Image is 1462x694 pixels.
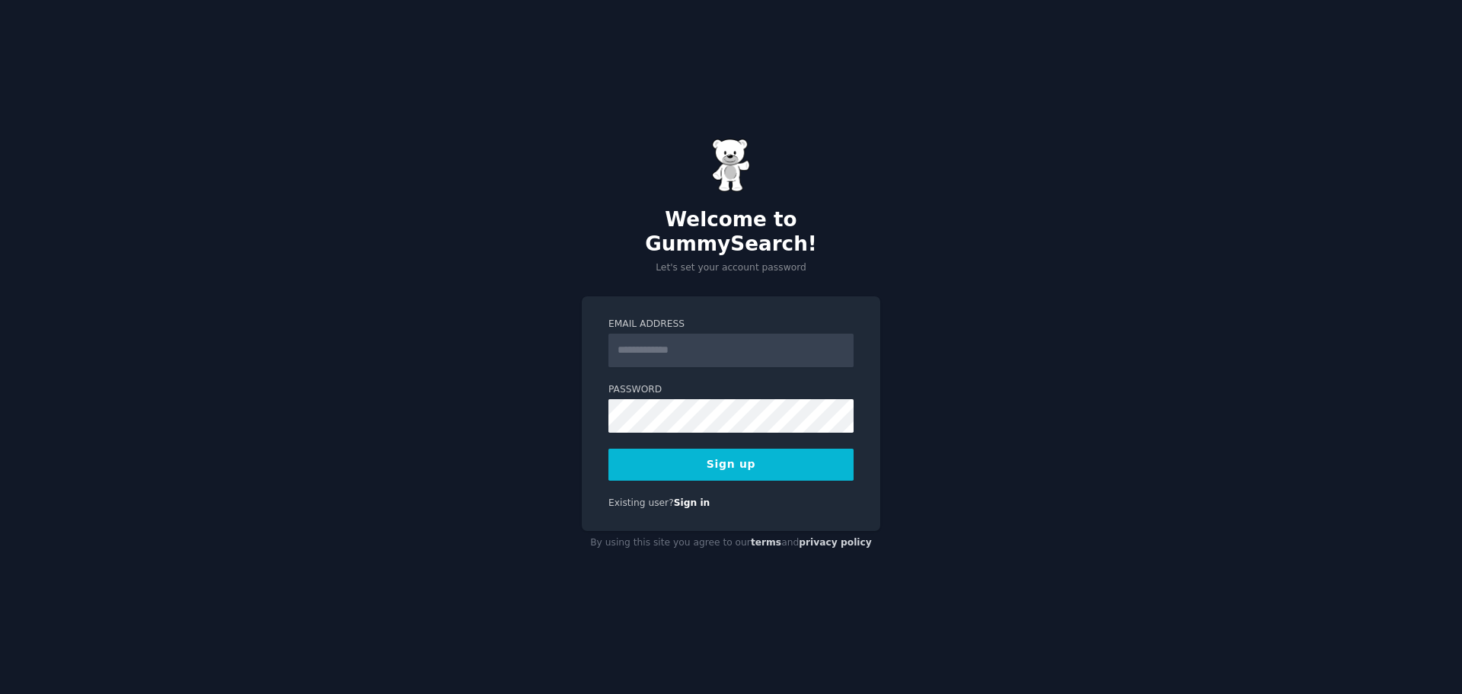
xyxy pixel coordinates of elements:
[712,139,750,192] img: Gummy Bear
[608,497,674,508] span: Existing user?
[582,208,880,256] h2: Welcome to GummySearch!
[751,537,781,548] a: terms
[799,537,872,548] a: privacy policy
[582,261,880,275] p: Let's set your account password
[608,383,854,397] label: Password
[582,531,880,555] div: By using this site you agree to our and
[608,449,854,481] button: Sign up
[608,318,854,331] label: Email Address
[674,497,710,508] a: Sign in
